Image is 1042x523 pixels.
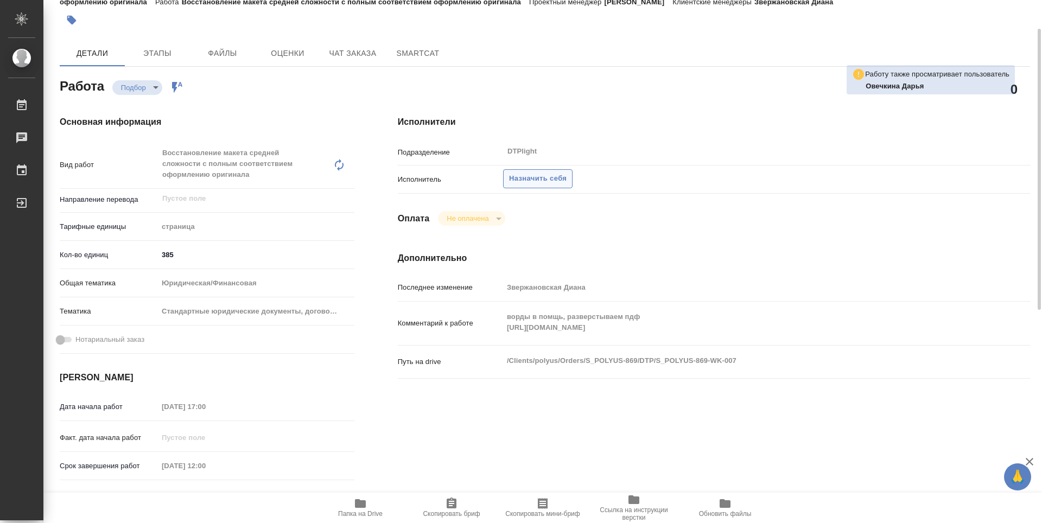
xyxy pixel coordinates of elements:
[112,80,162,95] div: Подбор
[262,47,314,60] span: Оценки
[1004,463,1031,490] button: 🙏
[158,399,253,414] input: Пустое поле
[503,308,977,337] textarea: ворды в помщь, разверстываем пдф [URL][DOMAIN_NAME]
[60,160,158,170] p: Вид работ
[60,194,158,205] p: Направление перевода
[497,493,588,523] button: Скопировать мини-бриф
[158,458,253,474] input: Пустое поле
[398,147,503,158] p: Подразделение
[398,282,503,293] p: Последнее изменение
[398,212,430,225] h4: Оплата
[505,510,580,518] span: Скопировать мини-бриф
[60,75,104,95] h2: Работа
[406,493,497,523] button: Скопировать бриф
[438,211,505,226] div: Подбор
[392,47,444,60] span: SmartCat
[60,401,158,412] p: Дата начала работ
[60,432,158,443] p: Факт. дата начала работ
[118,83,149,92] button: Подбор
[679,493,771,523] button: Обновить файлы
[196,47,249,60] span: Файлы
[866,82,924,90] b: Овечкина Дарья
[398,356,503,367] p: Путь на drive
[398,318,503,329] p: Комментарий к работе
[595,506,673,521] span: Ссылка на инструкции верстки
[60,278,158,289] p: Общая тематика
[699,510,752,518] span: Обновить файлы
[315,493,406,523] button: Папка на Drive
[503,352,977,370] textarea: /Clients/polyus/Orders/S_POLYUS-869/DTP/S_POLYUS-869-WK-007
[60,306,158,317] p: Тематика
[60,116,354,129] h4: Основная информация
[398,174,503,185] p: Исполнитель
[443,214,492,223] button: Не оплачена
[503,279,977,295] input: Пустое поле
[398,116,1030,129] h4: Исполнители
[588,493,679,523] button: Ссылка на инструкции верстки
[66,47,118,60] span: Детали
[60,221,158,232] p: Тарифные единицы
[75,334,144,345] span: Нотариальный заказ
[158,218,354,236] div: страница
[509,173,567,185] span: Назначить себя
[60,461,158,471] p: Срок завершения работ
[158,302,354,321] div: Стандартные юридические документы, договоры, уставы
[865,69,1009,80] p: Работу также просматривает пользователь
[161,192,329,205] input: Пустое поле
[423,510,480,518] span: Скопировать бриф
[60,8,84,32] button: Добавить тэг
[158,430,253,445] input: Пустое поле
[131,47,183,60] span: Этапы
[327,47,379,60] span: Чат заказа
[158,247,354,263] input: ✎ Введи что-нибудь
[866,81,1009,92] p: Овечкина Дарья
[60,250,158,260] p: Кол-во единиц
[60,371,354,384] h4: [PERSON_NAME]
[503,169,573,188] button: Назначить себя
[398,252,1030,265] h4: Дополнительно
[158,274,354,292] div: Юридическая/Финансовая
[1008,465,1027,488] span: 🙏
[338,510,383,518] span: Папка на Drive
